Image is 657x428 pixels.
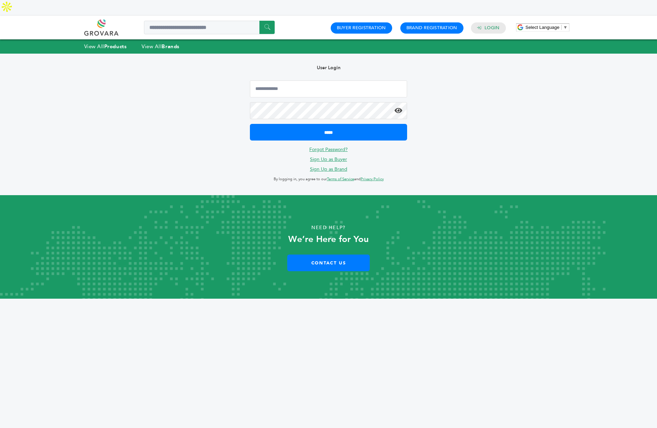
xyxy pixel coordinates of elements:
strong: We’re Here for You [288,233,369,245]
a: View AllProducts [84,43,127,50]
a: Privacy Policy [361,176,384,182]
a: Login [485,25,499,31]
span: Select Language [526,25,560,30]
a: Terms of Service [327,176,354,182]
a: Forgot Password? [309,146,348,153]
input: Search a product or brand... [144,21,275,34]
span: ​ [561,25,562,30]
strong: Brands [162,43,179,50]
a: Sign Up as Brand [310,166,347,172]
a: Contact Us [287,255,370,271]
a: Buyer Registration [337,25,386,31]
a: View AllBrands [142,43,180,50]
a: Sign Up as Buyer [310,156,347,163]
input: Password [250,102,407,119]
p: By logging in, you agree to our and [250,175,407,183]
a: Select Language​ [526,25,568,30]
input: Email Address [250,80,407,97]
strong: Products [104,43,127,50]
b: User Login [317,64,341,71]
span: ▼ [563,25,568,30]
a: Brand Registration [406,25,457,31]
p: Need Help? [33,223,624,233]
